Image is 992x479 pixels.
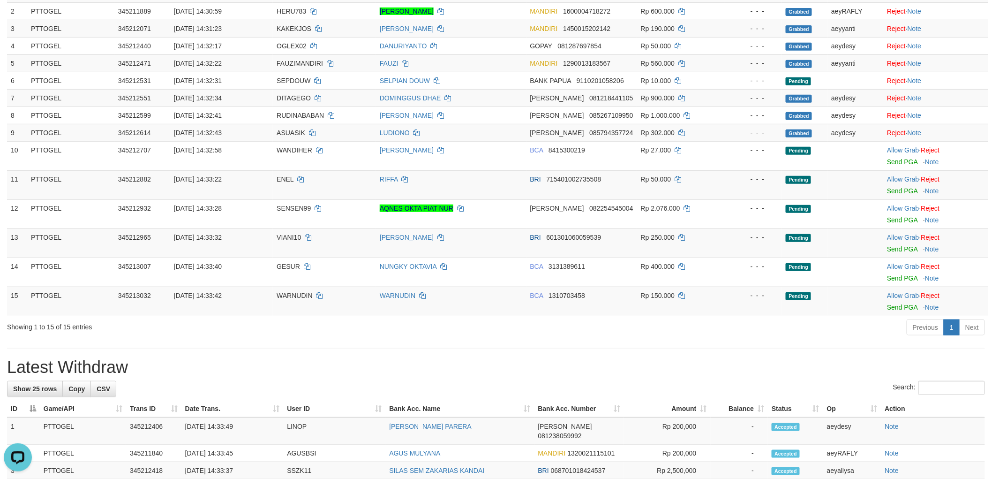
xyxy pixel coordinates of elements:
[827,106,883,124] td: aeydesy
[27,199,114,228] td: PTTOGEL
[118,60,151,67] span: 345212471
[27,228,114,258] td: PTTOGEL
[277,263,300,270] span: GESUR
[908,60,922,67] a: Note
[883,54,988,72] td: ·
[4,4,32,32] button: Open LiveChat chat widget
[27,72,114,89] td: PTTOGEL
[883,106,988,124] td: ·
[126,418,181,445] td: 345212406
[118,175,151,183] span: 345212882
[728,175,779,184] div: - - -
[40,400,126,418] th: Game/API: activate to sort column ascending
[908,25,922,32] a: Note
[534,400,624,418] th: Bank Acc. Number: activate to sort column ascending
[827,54,883,72] td: aeyyanti
[883,124,988,141] td: ·
[90,381,116,397] a: CSV
[624,418,710,445] td: Rp 200,000
[786,205,811,213] span: Pending
[118,94,151,102] span: 345212551
[118,8,151,15] span: 345211889
[887,304,917,311] a: Send PGA
[27,2,114,20] td: PTTOGEL
[728,262,779,271] div: - - -
[883,199,988,228] td: ·
[887,274,917,282] a: Send PGA
[887,175,919,183] a: Allow Grab
[786,60,812,68] span: Grabbed
[277,42,307,50] span: OGLEX02
[118,234,151,241] span: 345212965
[530,8,558,15] span: MANDIRI
[530,77,571,84] span: BANK PAPUA
[530,292,543,299] span: BCA
[277,129,305,137] span: ASUASIK
[380,60,398,67] a: FAUZI
[551,467,606,474] span: Copy 068701018424537 to clipboard
[887,42,906,50] a: Reject
[893,381,985,395] label: Search:
[7,37,27,54] td: 4
[711,400,768,418] th: Balance: activate to sort column ascending
[181,418,284,445] td: [DATE] 14:33:49
[530,25,558,32] span: MANDIRI
[827,20,883,37] td: aeyyanti
[887,263,921,270] span: ·
[563,8,610,15] span: Copy 1600004718272 to clipboard
[380,129,410,137] a: LUDIONO
[624,445,710,462] td: Rp 200,000
[728,93,779,103] div: - - -
[568,449,615,457] span: Copy 1320021115101 to clipboard
[277,60,323,67] span: FAUZIMANDIRI
[549,263,585,270] span: Copy 3131389611 to clipboard
[921,175,940,183] a: Reject
[921,263,940,270] a: Reject
[126,400,181,418] th: Trans ID: activate to sort column ascending
[885,467,899,474] a: Note
[7,199,27,228] td: 12
[62,381,91,397] a: Copy
[772,450,800,458] span: Accepted
[277,112,324,119] span: RUDINABABAN
[27,170,114,199] td: PTTOGEL
[925,274,939,282] a: Note
[277,77,310,84] span: SEPDOUW
[885,423,899,430] a: Note
[624,400,710,418] th: Amount: activate to sort column ascending
[530,94,584,102] span: [PERSON_NAME]
[389,449,440,457] a: AGUS MULYANA
[389,423,472,430] a: [PERSON_NAME] PARERA
[883,37,988,54] td: ·
[885,449,899,457] a: Note
[887,8,906,15] a: Reject
[7,54,27,72] td: 5
[530,60,558,67] span: MANDIRI
[925,304,939,311] a: Note
[887,216,917,224] a: Send PGA
[380,292,415,299] a: WARNUDIN
[827,37,883,54] td: aeydesy
[883,141,988,170] td: ·
[641,60,675,67] span: Rp 560.000
[786,263,811,271] span: Pending
[68,385,85,393] span: Copy
[887,292,919,299] a: Allow Grab
[538,423,592,430] span: [PERSON_NAME]
[711,445,768,462] td: -
[7,319,406,332] div: Showing 1 to 15 of 15 entries
[728,204,779,213] div: - - -
[827,2,883,20] td: aeyRAFLY
[641,8,675,15] span: Rp 600.000
[538,432,582,440] span: Copy 081238059992 to clipboard
[786,77,811,85] span: Pending
[883,287,988,316] td: ·
[530,234,541,241] span: BRI
[277,205,311,212] span: SENSEN99
[7,106,27,124] td: 8
[908,42,922,50] a: Note
[27,89,114,106] td: PTTOGEL
[925,245,939,253] a: Note
[97,385,110,393] span: CSV
[283,445,385,462] td: AGUSBSI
